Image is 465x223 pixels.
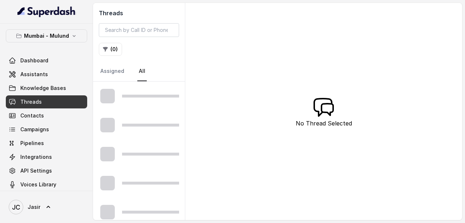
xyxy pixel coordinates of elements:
[6,95,87,108] a: Threads
[6,82,87,95] a: Knowledge Bases
[137,62,147,81] a: All
[6,164,87,177] a: API Settings
[6,137,87,150] a: Pipelines
[20,98,42,106] span: Threads
[99,9,179,17] h2: Threads
[99,62,126,81] a: Assigned
[6,150,87,164] a: Integrations
[20,112,44,119] span: Contacts
[99,62,179,81] nav: Tabs
[6,109,87,122] a: Contacts
[28,203,40,211] span: Jasir
[20,57,48,64] span: Dashboard
[17,6,76,17] img: light.svg
[20,126,49,133] span: Campaigns
[296,119,352,128] p: No Thread Selected
[20,167,52,174] span: API Settings
[12,203,20,211] text: JC
[20,181,56,188] span: Voices Library
[6,123,87,136] a: Campaigns
[20,153,52,161] span: Integrations
[99,23,179,37] input: Search by Call ID or Phone Number
[6,54,87,67] a: Dashboard
[6,68,87,81] a: Assistants
[99,43,122,56] button: (0)
[6,178,87,191] a: Voices Library
[20,140,44,147] span: Pipelines
[20,84,66,92] span: Knowledge Bases
[6,29,87,42] button: Mumbai - Mulund
[20,71,48,78] span: Assistants
[6,197,87,217] a: Jasir
[24,32,69,40] p: Mumbai - Mulund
